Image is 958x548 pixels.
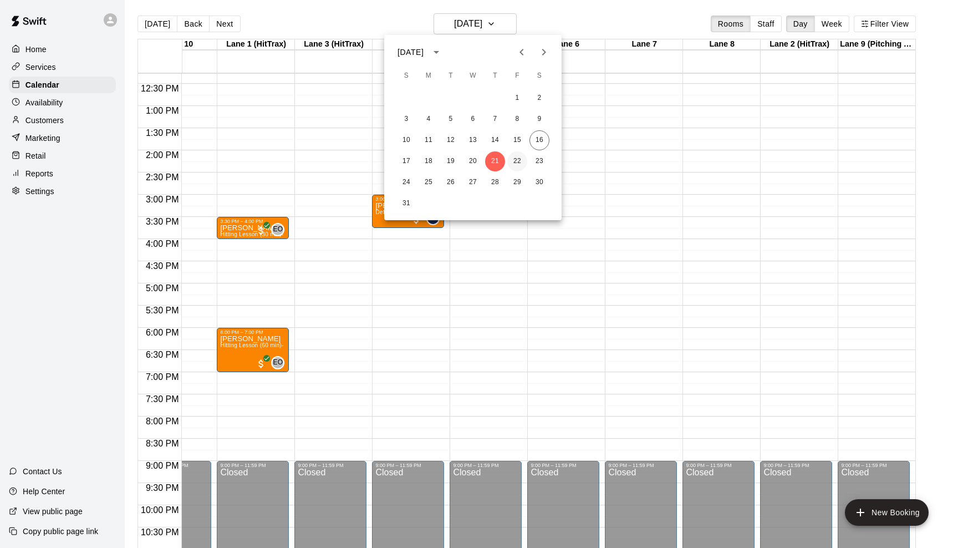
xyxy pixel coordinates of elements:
button: 19 [441,151,461,171]
button: calendar view is open, switch to year view [427,43,446,62]
button: 23 [529,151,549,171]
button: 18 [419,151,439,171]
span: Tuesday [441,65,461,87]
button: 22 [507,151,527,171]
span: Sunday [396,65,416,87]
button: 28 [485,172,505,192]
button: 7 [485,109,505,129]
button: Previous month [511,41,533,63]
button: 15 [507,130,527,150]
button: 16 [529,130,549,150]
button: 10 [396,130,416,150]
button: 5 [441,109,461,129]
button: 27 [463,172,483,192]
button: 9 [529,109,549,129]
span: Thursday [485,65,505,87]
button: 11 [419,130,439,150]
button: 21 [485,151,505,171]
button: 26 [441,172,461,192]
button: 1 [507,88,527,108]
span: Wednesday [463,65,483,87]
button: 14 [485,130,505,150]
span: Friday [507,65,527,87]
button: 12 [441,130,461,150]
button: 24 [396,172,416,192]
button: 17 [396,151,416,171]
button: 3 [396,109,416,129]
button: Next month [533,41,555,63]
span: Saturday [529,65,549,87]
button: 31 [396,194,416,214]
button: 6 [463,109,483,129]
div: [DATE] [398,47,424,58]
button: 30 [529,172,549,192]
button: 29 [507,172,527,192]
button: 8 [507,109,527,129]
button: 20 [463,151,483,171]
button: 13 [463,130,483,150]
button: 25 [419,172,439,192]
span: Monday [419,65,439,87]
button: 4 [419,109,439,129]
button: 2 [529,88,549,108]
